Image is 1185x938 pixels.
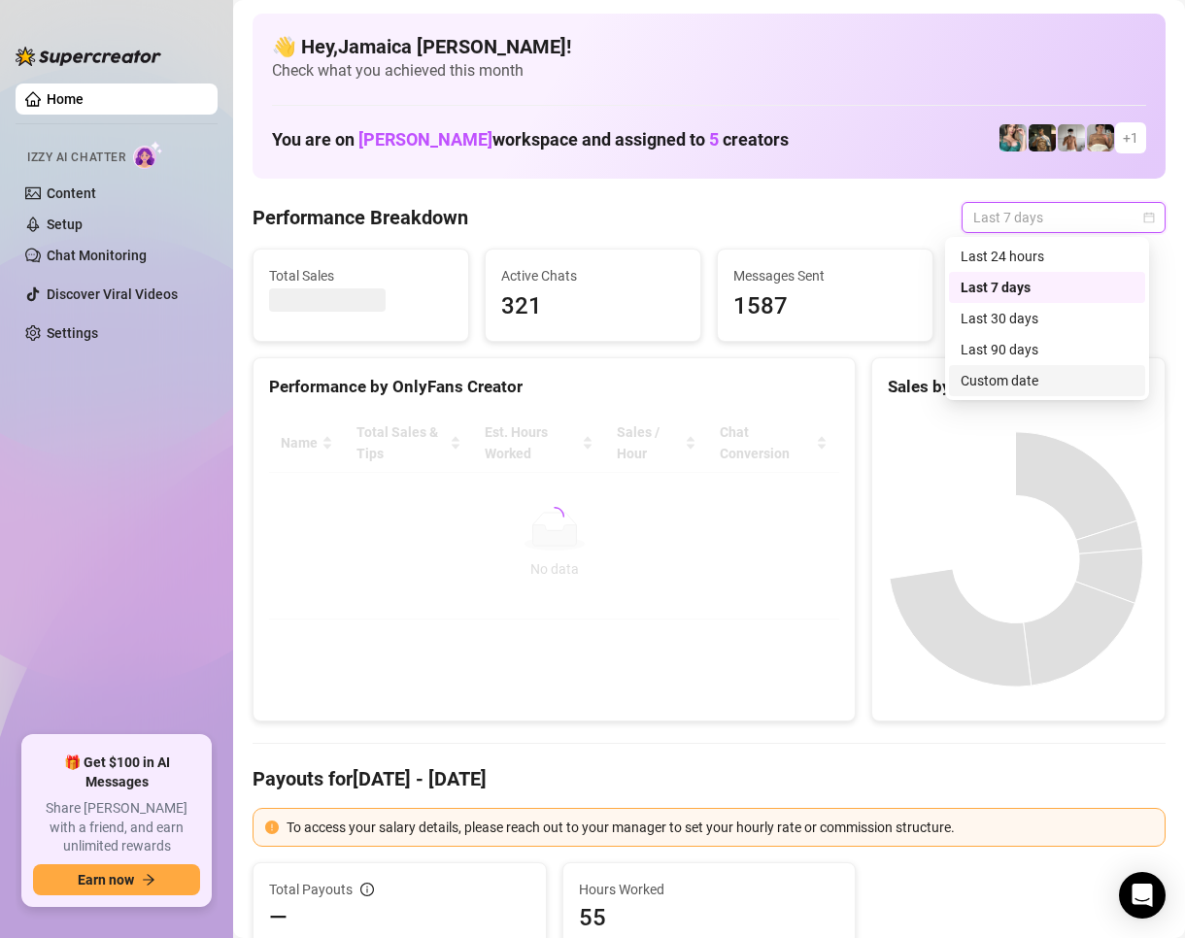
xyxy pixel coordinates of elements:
div: Last 7 days [949,272,1145,303]
span: loading [543,505,566,528]
a: Setup [47,217,83,232]
div: Custom date [961,370,1134,391]
div: Custom date [949,365,1145,396]
a: Chat Monitoring [47,248,147,263]
div: Last 90 days [961,339,1134,360]
a: Settings [47,325,98,341]
span: Active Chats [501,265,685,286]
span: Check what you achieved this month [272,60,1146,82]
span: Messages Sent [733,265,917,286]
img: Tony [1029,124,1056,151]
h4: Payouts for [DATE] - [DATE] [253,765,1166,792]
div: Last 24 hours [949,241,1145,272]
span: arrow-right [142,873,155,887]
div: Last 90 days [949,334,1145,365]
span: Last 7 days [973,203,1154,232]
a: Discover Viral Videos [47,286,178,302]
div: Last 7 days [961,277,1134,298]
a: Home [47,91,84,107]
span: 5 [709,129,719,150]
span: — [269,902,288,933]
div: Last 30 days [961,308,1134,329]
a: Content [47,185,96,201]
span: info-circle [360,883,374,896]
span: exclamation-circle [265,821,279,834]
span: Share [PERSON_NAME] with a friend, and earn unlimited rewards [33,799,200,856]
span: Total Payouts [269,879,353,900]
img: logo-BBDzfeDw.svg [16,47,161,66]
span: 1587 [733,288,917,325]
span: 🎁 Get $100 in AI Messages [33,754,200,791]
span: + 1 [1123,127,1138,149]
h1: You are on workspace and assigned to creators [272,129,789,151]
span: Total Sales [269,265,453,286]
span: Earn now [78,872,134,888]
h4: 👋 Hey, Jamaica [PERSON_NAME] ! [272,33,1146,60]
h4: Performance Breakdown [253,204,468,231]
img: AI Chatter [133,141,163,169]
img: aussieboy_j [1058,124,1085,151]
span: 321 [501,288,685,325]
div: Last 24 hours [961,246,1134,267]
button: Earn nowarrow-right [33,864,200,895]
div: Open Intercom Messenger [1119,872,1166,919]
span: Hours Worked [579,879,840,900]
span: [PERSON_NAME] [358,129,492,150]
div: Last 30 days [949,303,1145,334]
img: Zaddy [999,124,1027,151]
span: Izzy AI Chatter [27,149,125,167]
span: 55 [579,902,840,933]
img: Aussieboy_jfree [1087,124,1114,151]
div: Performance by OnlyFans Creator [269,374,839,400]
span: calendar [1143,212,1155,223]
div: Sales by OnlyFans Creator [888,374,1149,400]
div: To access your salary details, please reach out to your manager to set your hourly rate or commis... [287,817,1153,838]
